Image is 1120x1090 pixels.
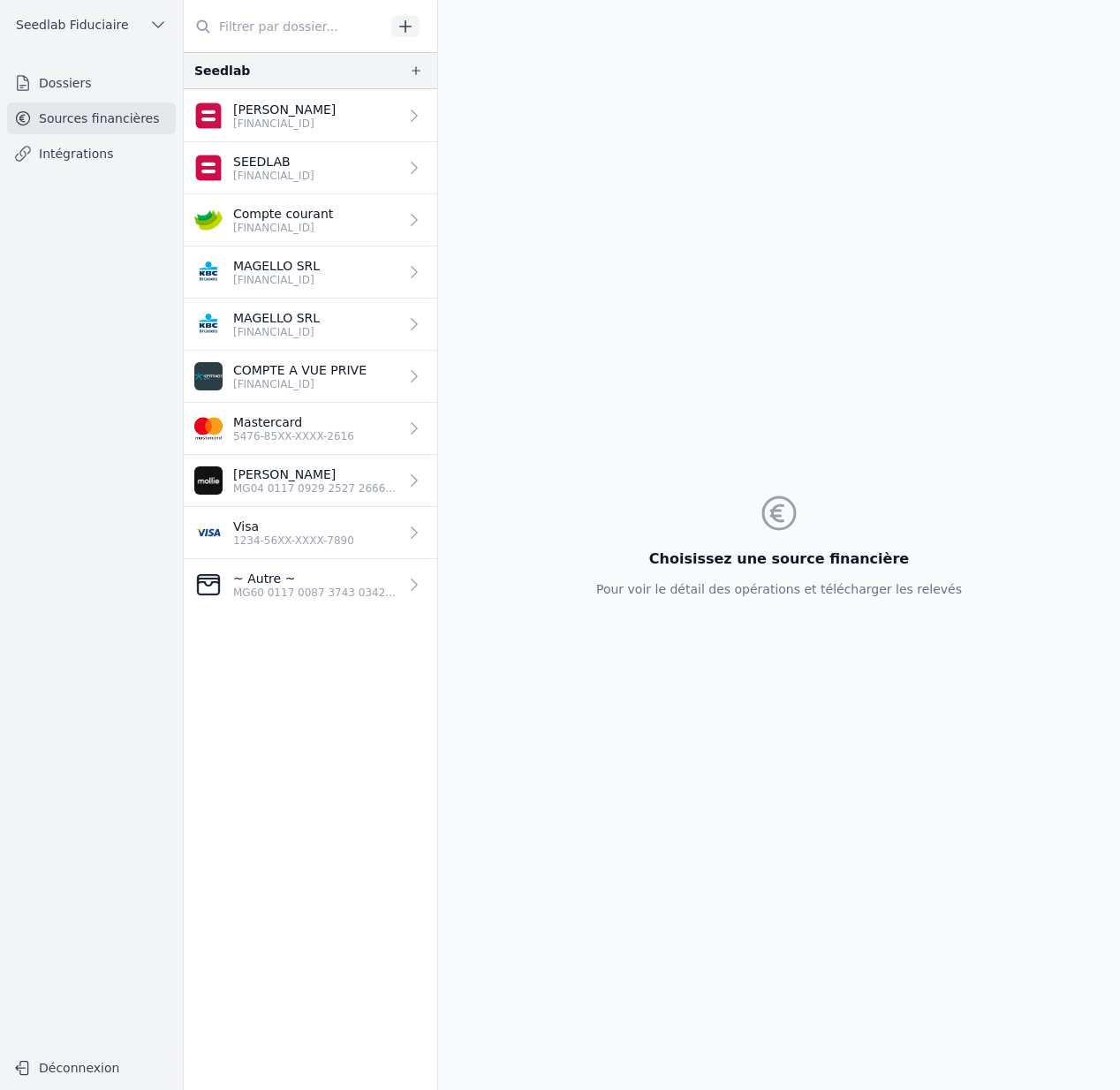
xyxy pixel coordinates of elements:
[194,362,223,390] img: KEYTRADE_KEYTBEBB.png
[184,89,437,142] a: [PERSON_NAME] [FINANCIAL_ID]
[233,309,320,327] p: MAGELLO SRL
[233,481,398,496] p: MG04 0117 0929 2527 2666 4656 798
[184,11,385,42] input: Filtrer par dossier...
[7,11,176,39] button: Seedlab Fiduciaire
[184,559,437,611] a: ~ Autre ~ MG60 0117 0087 3743 0342 8285 705
[233,117,336,131] p: [FINANCIAL_ID]
[184,142,437,194] a: SEEDLAB [FINANCIAL_ID]
[233,377,367,391] p: [FINANCIAL_ID]
[596,580,962,598] p: Pour voir le détail des opérations et télécharger les relevés
[194,466,223,495] img: qv5pP6IyH5pkUJsKlgG23E4RbBM.avif
[194,571,223,599] img: CleanShot-202025-05-26-20at-2016.10.27-402x.png
[194,414,223,443] img: imageedit_2_6530439554.png
[233,325,320,339] p: [FINANCIAL_ID]
[7,102,176,134] a: Sources financières
[184,455,437,507] a: [PERSON_NAME] MG04 0117 0929 2527 2666 4656 798
[233,205,333,223] p: Compte courant
[7,1054,176,1082] button: Déconnexion
[184,194,437,246] a: Compte courant [FINANCIAL_ID]
[184,246,437,299] a: MAGELLO SRL [FINANCIAL_ID]
[233,153,314,170] p: SEEDLAB
[16,16,129,34] span: Seedlab Fiduciaire
[233,413,354,431] p: Mastercard
[7,67,176,99] a: Dossiers
[184,507,437,559] a: Visa 1234-56XX-XXXX-7890
[194,206,223,234] img: crelan.png
[233,273,320,287] p: [FINANCIAL_ID]
[233,361,367,379] p: COMPTE A VUE PRIVE
[233,570,398,587] p: ~ Autre ~
[184,403,437,455] a: Mastercard 5476-85XX-XXXX-2616
[233,466,398,483] p: [PERSON_NAME]
[194,310,223,338] img: KBC_BRUSSELS_KREDBEBB.png
[194,258,223,286] img: KBC_BRUSSELS_KREDBEBB.png
[233,429,354,443] p: 5476-85XX-XXXX-2616
[194,519,223,547] img: visa.png
[194,102,223,130] img: belfius-1.png
[233,518,354,535] p: Visa
[233,169,314,183] p: [FINANCIAL_ID]
[233,101,336,118] p: [PERSON_NAME]
[233,586,398,600] p: MG60 0117 0087 3743 0342 8285 705
[184,351,437,403] a: COMPTE A VUE PRIVE [FINANCIAL_ID]
[184,299,437,351] a: MAGELLO SRL [FINANCIAL_ID]
[194,154,223,182] img: belfius.png
[596,549,962,570] h3: Choisissez une source financière
[7,138,176,170] a: Intégrations
[233,534,354,548] p: 1234-56XX-XXXX-7890
[194,60,250,81] div: Seedlab
[233,221,333,235] p: [FINANCIAL_ID]
[233,257,320,275] p: MAGELLO SRL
